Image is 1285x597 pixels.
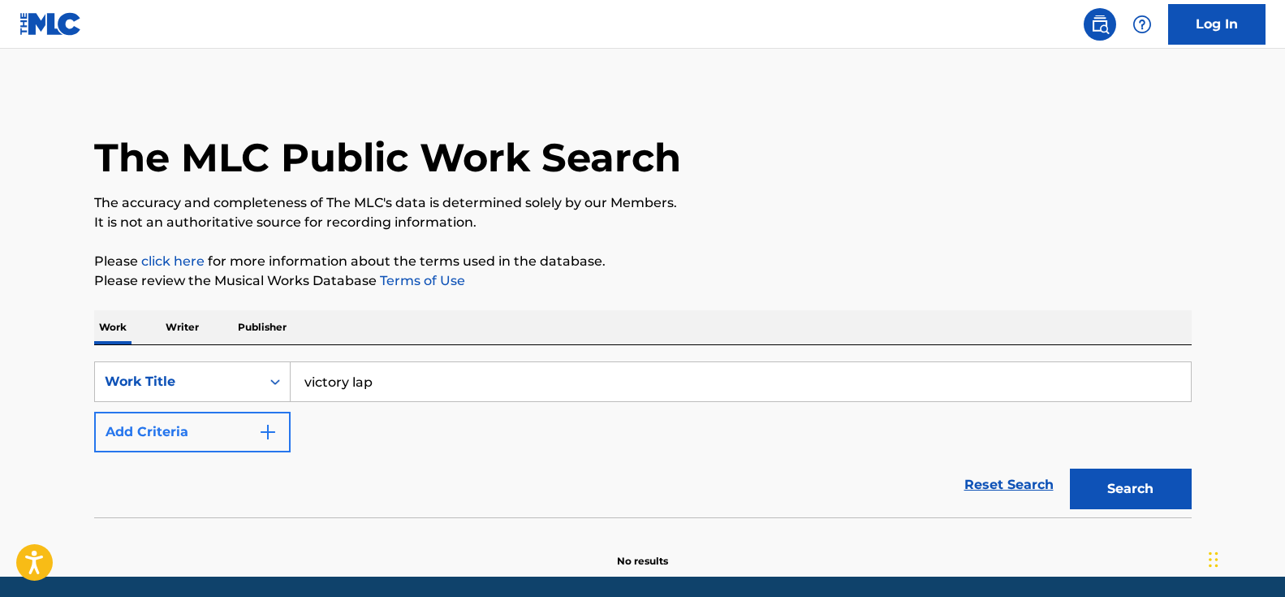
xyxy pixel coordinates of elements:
p: The accuracy and completeness of The MLC's data is determined solely by our Members. [94,193,1192,213]
a: Log In [1168,4,1266,45]
div: Drag [1209,535,1218,584]
div: Work Title [105,372,251,392]
a: click here [141,253,205,269]
p: No results [617,534,668,569]
iframe: Chat Widget [1204,519,1285,597]
img: MLC Logo [19,12,82,36]
div: Help [1126,8,1158,41]
p: Please for more information about the terms used in the database. [94,252,1192,271]
img: search [1090,15,1110,34]
a: Terms of Use [377,273,465,288]
p: Work [94,310,132,344]
p: It is not an authoritative source for recording information. [94,213,1192,232]
p: Writer [161,310,204,344]
button: Add Criteria [94,412,291,452]
a: Public Search [1084,8,1116,41]
a: Reset Search [956,467,1062,503]
form: Search Form [94,361,1192,517]
button: Search [1070,469,1192,509]
img: 9d2ae6d4665cec9f34b9.svg [258,422,278,442]
p: Publisher [233,310,291,344]
h1: The MLC Public Work Search [94,133,681,182]
p: Please review the Musical Works Database [94,271,1192,291]
img: help [1132,15,1152,34]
